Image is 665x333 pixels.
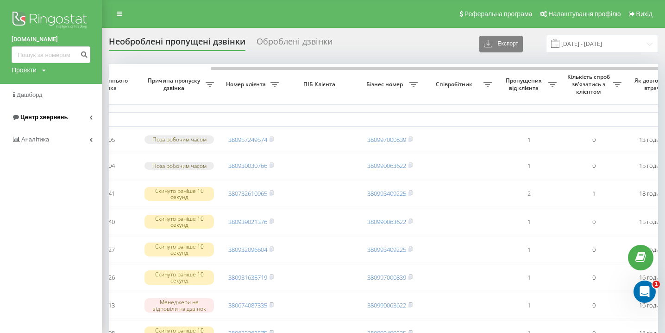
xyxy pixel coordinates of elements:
[228,161,267,170] a: 380930030766
[144,215,214,229] div: Скинуто раніше 10 секунд
[144,270,214,284] div: Скинуто раніше 10 секунд
[496,237,561,263] td: 1
[12,46,90,63] input: Пошук за номером
[652,281,660,288] span: 1
[144,243,214,256] div: Скинуто раніше 10 секунд
[228,273,267,282] a: 380931635719
[496,181,561,207] td: 2
[367,189,406,198] a: 380993409225
[144,298,214,312] div: Менеджери не відповіли на дзвінок
[367,135,406,144] a: 380997000839
[561,209,626,235] td: 0
[228,218,267,226] a: 380939021376
[501,77,548,91] span: Пропущених від клієнта
[427,81,483,88] span: Співробітник
[144,162,214,170] div: Поза робочим часом
[496,128,561,151] td: 1
[479,36,523,52] button: Експорт
[561,128,626,151] td: 0
[228,135,267,144] a: 380957249574
[228,245,267,254] a: 380932096604
[223,81,270,88] span: Номер клієнта
[636,10,652,18] span: Вихід
[12,35,90,44] a: [DOMAIN_NAME]
[566,73,613,95] span: Кількість спроб зв'язатись з клієнтом
[144,77,206,91] span: Причина пропуску дзвінка
[496,264,561,290] td: 1
[496,153,561,179] td: 1
[291,81,350,88] span: ПІБ Клієнта
[367,273,406,282] a: 380997000839
[561,181,626,207] td: 1
[464,10,533,18] span: Реферальна програма
[634,281,656,303] iframe: Intercom live chat
[367,161,406,170] a: 380990063622
[496,292,561,318] td: 1
[367,301,406,309] a: 380990063622
[20,114,68,121] span: Центр звернень
[12,9,90,32] img: Ringostat logo
[21,136,49,143] span: Аналiтика
[362,81,409,88] span: Бізнес номер
[144,187,214,201] div: Скинуто раніше 10 секунд
[548,10,621,18] span: Налаштування профілю
[496,209,561,235] td: 1
[228,301,267,309] a: 380674087335
[228,189,267,198] a: 380732610965
[367,245,406,254] a: 380993409225
[144,135,214,143] div: Поза робочим часом
[367,218,406,226] a: 380990063622
[561,264,626,290] td: 0
[257,37,332,51] div: Оброблені дзвінки
[561,237,626,263] td: 0
[109,37,245,51] div: Необроблені пропущені дзвінки
[12,65,37,75] div: Проекти
[17,91,43,98] span: Дашборд
[561,292,626,318] td: 0
[561,153,626,179] td: 0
